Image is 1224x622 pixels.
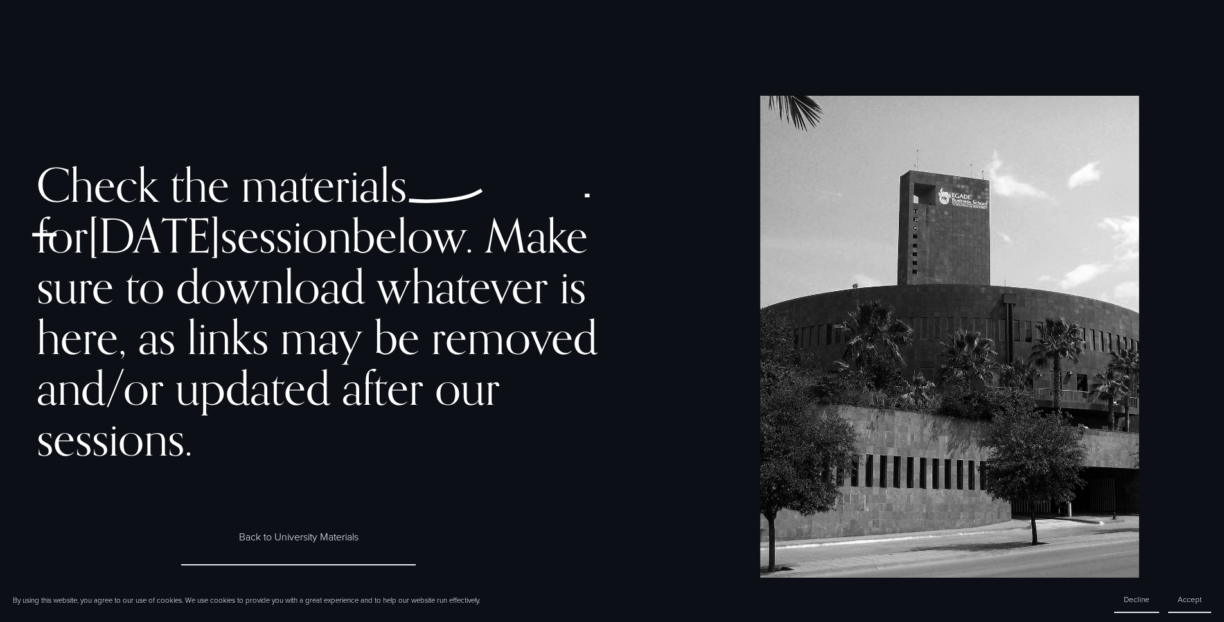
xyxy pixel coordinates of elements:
span: [DATE] [88,207,220,263]
button: Decline [1114,587,1159,613]
button: Accept [1168,587,1211,613]
h2: Check the materials for session . Make sure to download whatever is here, as links may be removed... [37,159,608,464]
p: By using this website, you agree to our use of cookies. We use cookies to provide you with a grea... [13,595,480,605]
span: Decline [1124,594,1149,605]
a: Back to University Materials [181,509,415,565]
span: below [351,207,465,263]
span: Accept [1178,594,1202,605]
